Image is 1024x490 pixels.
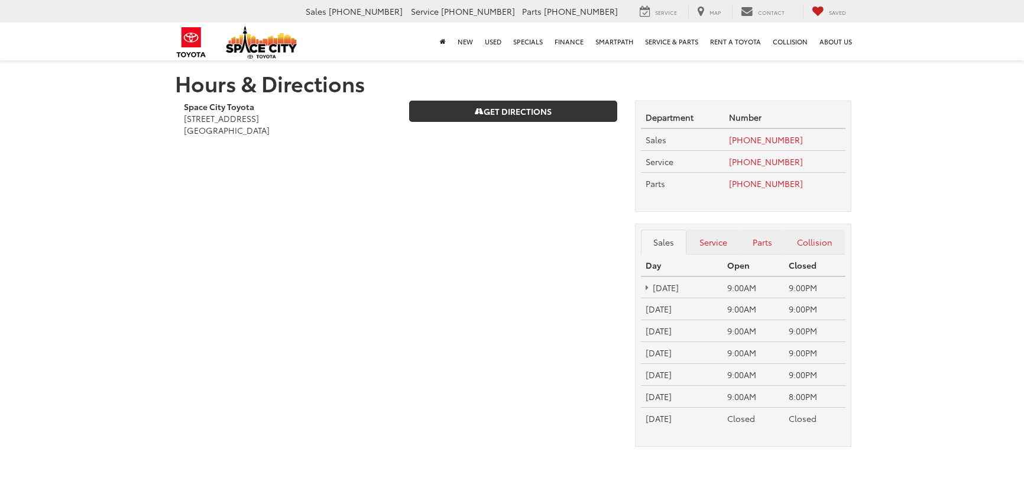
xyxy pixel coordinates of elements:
[175,71,849,95] h1: Hours & Directions
[169,23,213,62] img: Toyota
[729,156,803,167] a: [PHONE_NUMBER]
[306,5,326,17] span: Sales
[411,5,439,17] span: Service
[784,298,845,320] td: 9:00PM
[784,320,845,342] td: 9:00PM
[329,5,403,17] span: [PHONE_NUMBER]
[686,230,740,254] a: Service
[434,22,452,60] a: Home
[722,342,784,364] td: 9:00AM
[785,230,845,254] a: Collision
[507,22,549,60] a: Specials
[646,156,673,167] span: Service
[549,22,589,60] a: Finance
[789,259,816,271] strong: Closed
[784,386,845,408] td: 8:00PM
[722,364,784,386] td: 9:00AM
[724,107,845,128] th: Number
[184,124,270,136] span: [GEOGRAPHIC_DATA]
[641,276,723,298] td: [DATE]
[641,386,723,408] td: [DATE]
[641,364,723,386] td: [DATE]
[409,101,617,122] a: Get Directions on Google Maps
[641,320,723,342] td: [DATE]
[441,5,515,17] span: [PHONE_NUMBER]
[452,22,479,60] a: New
[767,22,814,60] a: Collision
[829,8,846,16] span: Saved
[544,5,618,17] span: [PHONE_NUMBER]
[758,8,785,16] span: Contact
[479,22,507,60] a: Used
[641,342,723,364] td: [DATE]
[740,230,785,254] a: Parts
[639,22,704,60] a: Service & Parts
[631,5,686,18] a: Service
[641,408,723,429] td: [DATE]
[641,107,724,128] th: Department
[732,5,793,18] a: Contact
[814,22,858,60] a: About Us
[784,364,845,386] td: 9:00PM
[803,5,855,18] a: My Saved Vehicles
[727,259,750,271] strong: Open
[704,22,767,60] a: Rent a Toyota
[646,259,661,271] strong: Day
[184,112,259,124] span: [STREET_ADDRESS]
[722,320,784,342] td: 9:00AM
[646,178,665,189] span: Parts
[226,26,297,59] img: Space City Toyota
[184,101,254,112] b: Space City Toyota
[688,5,730,18] a: Map
[722,298,784,320] td: 9:00AM
[641,230,687,254] a: Sales
[729,134,803,146] a: [PHONE_NUMBER]
[522,5,542,17] span: Parts
[184,157,617,465] iframe: Google Map
[646,134,666,146] span: Sales
[589,22,639,60] a: SmartPath
[641,298,723,320] td: [DATE]
[709,8,721,16] span: Map
[722,408,784,429] td: Closed
[655,8,677,16] span: Service
[722,386,784,408] td: 9:00AM
[784,342,845,364] td: 9:00PM
[722,276,784,298] td: 9:00AM
[784,408,845,429] td: Closed
[784,276,845,298] td: 9:00PM
[729,178,803,189] a: [PHONE_NUMBER]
